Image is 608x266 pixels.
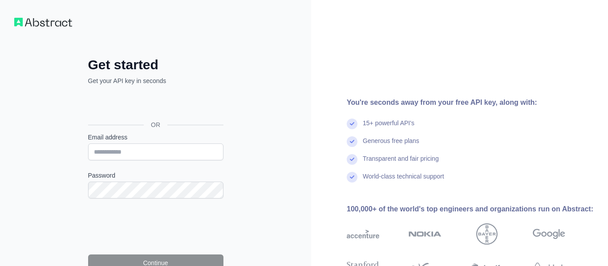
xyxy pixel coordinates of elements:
img: nokia [409,223,441,245]
label: Email address [88,133,223,142]
div: 15+ powerful API's [363,119,414,136]
iframe: reCAPTCHA [88,209,223,244]
label: Password [88,171,223,180]
p: Get your API key in seconds [88,76,223,85]
img: accenture [347,223,379,245]
div: World-class technical support [363,172,444,190]
iframe: Sign in with Google Button [84,95,226,115]
div: You're seconds away from your free API key, along with: [347,97,594,108]
img: Workflow [14,18,72,27]
img: check mark [347,154,357,165]
span: OR [144,120,167,129]
div: Generous free plans [363,136,419,154]
div: 100,000+ of the world's top engineers and organizations run on Abstract: [347,204,594,214]
img: check mark [347,119,357,129]
img: check mark [347,172,357,183]
img: bayer [476,223,498,245]
h2: Get started [88,57,223,73]
div: Transparent and fair pricing [363,154,439,172]
img: check mark [347,136,357,147]
img: google [533,223,565,245]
